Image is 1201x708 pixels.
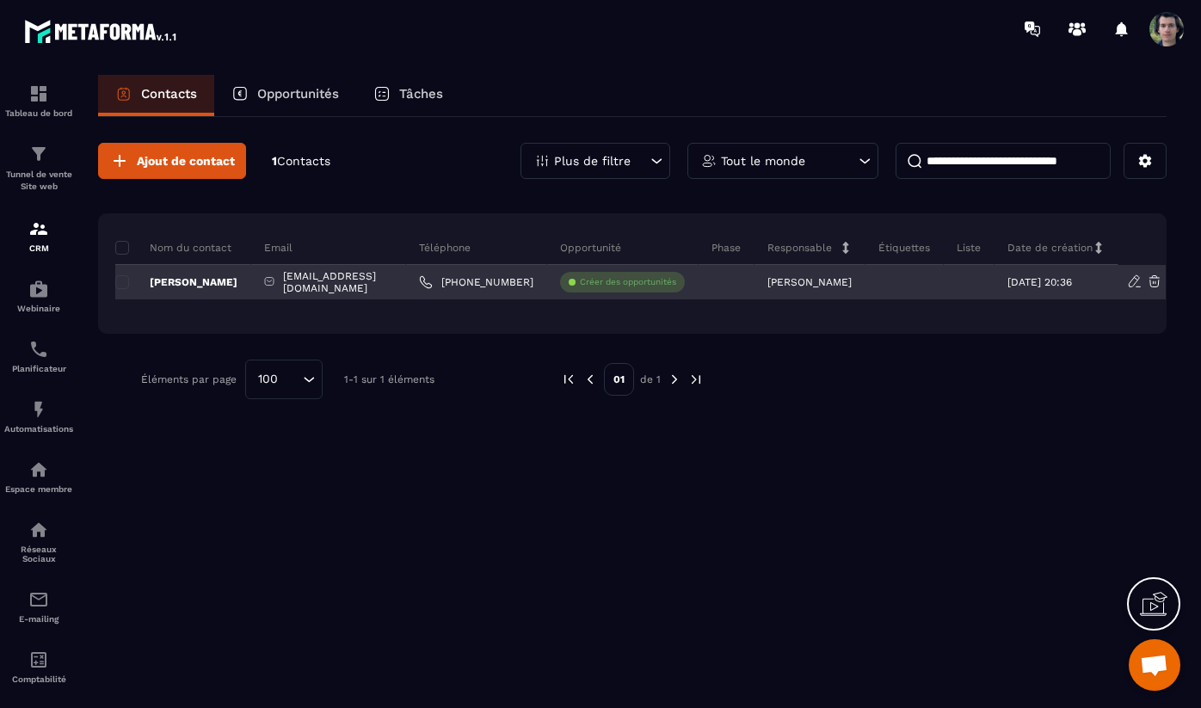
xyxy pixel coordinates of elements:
a: emailemailE-mailing [4,576,73,637]
div: Search for option [245,360,323,399]
p: Liste [957,241,981,255]
button: Ajout de contact [98,143,246,179]
p: Espace membre [4,484,73,494]
p: Étiquettes [878,241,930,255]
a: automationsautomationsWebinaire [4,266,73,326]
p: Date de création [1007,241,1093,255]
p: 01 [604,363,634,396]
p: Webinaire [4,304,73,313]
p: Opportunité [560,241,621,255]
p: Réseaux Sociaux [4,545,73,563]
p: Opportunités [257,86,339,102]
span: 100 [252,370,284,389]
p: Nom du contact [115,241,231,255]
p: Automatisations [4,424,73,434]
span: Contacts [277,154,330,168]
img: next [688,372,704,387]
a: formationformationCRM [4,206,73,266]
p: Éléments par page [141,373,237,385]
img: logo [24,15,179,46]
div: Ouvrir le chat [1129,639,1180,691]
img: formation [28,83,49,104]
p: 1-1 sur 1 éléments [344,373,434,385]
p: [PERSON_NAME] [767,276,852,288]
a: Contacts [98,75,214,116]
img: prev [582,372,598,387]
a: schedulerschedulerPlanificateur [4,326,73,386]
p: Planificateur [4,364,73,373]
input: Search for option [284,370,299,389]
a: automationsautomationsEspace membre [4,446,73,507]
a: automationsautomationsAutomatisations [4,386,73,446]
p: Plus de filtre [554,155,631,167]
a: Tâches [356,75,460,116]
img: next [667,372,682,387]
p: Contacts [141,86,197,102]
p: Phase [711,241,741,255]
p: Comptabilité [4,674,73,684]
a: accountantaccountantComptabilité [4,637,73,697]
p: Tâches [399,86,443,102]
a: social-networksocial-networkRéseaux Sociaux [4,507,73,576]
img: automations [28,399,49,420]
img: formation [28,144,49,164]
img: prev [561,372,576,387]
p: E-mailing [4,614,73,624]
a: [PHONE_NUMBER] [419,275,533,289]
img: automations [28,279,49,299]
img: automations [28,459,49,480]
a: formationformationTableau de bord [4,71,73,131]
img: social-network [28,520,49,540]
a: Opportunités [214,75,356,116]
p: Responsable [767,241,832,255]
span: Ajout de contact [137,152,235,169]
p: CRM [4,243,73,253]
p: Tunnel de vente Site web [4,169,73,193]
p: Tout le monde [721,155,805,167]
img: scheduler [28,339,49,360]
a: formationformationTunnel de vente Site web [4,131,73,206]
p: [DATE] 20:36 [1007,276,1072,288]
p: Créer des opportunités [580,276,676,288]
img: formation [28,219,49,239]
p: Téléphone [419,241,471,255]
p: Tableau de bord [4,108,73,118]
p: [PERSON_NAME] [115,275,237,289]
p: Email [264,241,293,255]
img: email [28,589,49,610]
p: 1 [272,153,330,169]
img: accountant [28,650,49,670]
p: de 1 [640,372,661,386]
